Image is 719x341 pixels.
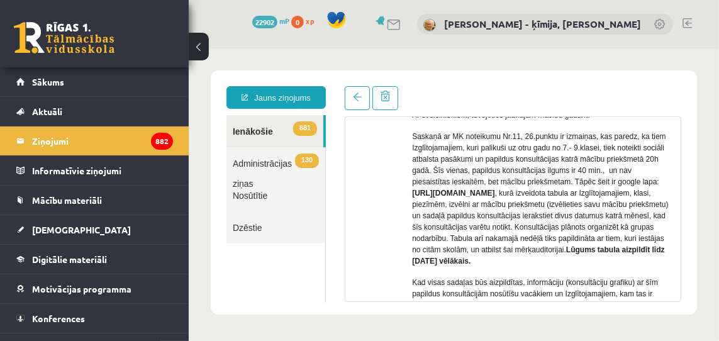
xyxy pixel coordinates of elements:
a: Informatīvie ziņojumi [16,156,173,185]
span: 22902 [252,16,277,28]
i: 882 [151,133,173,150]
a: Mācību materiāli [16,186,173,215]
span: Aktuāli [32,106,62,117]
a: [PERSON_NAME] - ķīmija, [PERSON_NAME] [444,18,641,30]
span: Sākums [32,76,64,87]
span: Motivācijas programma [32,283,131,294]
span: Mācību materiāli [32,194,102,206]
a: 0 xp [291,16,320,26]
span: Konferences [32,313,85,324]
span: 130 [106,105,130,120]
a: 22902 mP [252,16,289,26]
span: Digitālie materiāli [32,254,107,265]
span: xp [306,16,314,26]
a: Jauns ziņojums [38,38,137,60]
span: 881 [104,73,128,87]
a: [DEMOGRAPHIC_DATA] [16,215,173,244]
a: Motivācijas programma [16,274,173,303]
a: Dzēstie [38,163,137,195]
span: 0 [291,16,304,28]
a: Ziņojumi882 [16,126,173,155]
a: Sākums [16,67,173,96]
legend: Ziņojumi [32,126,173,155]
a: Aktuāli [16,97,173,126]
a: Konferences [16,304,173,333]
a: 130Administrācijas ziņas [38,99,137,131]
legend: Informatīvie ziņojumi [32,156,173,185]
a: 881Ienākošie [38,67,135,99]
a: Rīgas 1. Tālmācības vidusskola [14,22,114,53]
a: Digitālie materiāli [16,245,173,274]
p: Kad visas sadaļas būs aizpildītas, informāciju (konsultāciju grafiku) ar šīm papildus konsultācij... [223,228,482,262]
img: Dzintra Birska - ķīmija, ķīmija II [423,19,436,31]
p: Saskaņā ar MK noteikumu Nr.11, 26.punktu ir izmaiņas, kas paredz, ka tiem Izglītojamajiem, kuri p... [223,82,482,218]
span: [DEMOGRAPHIC_DATA] [32,224,131,235]
strong: [URL][DOMAIN_NAME] [223,140,306,149]
span: mP [279,16,289,26]
a: Nosūtītie [38,131,137,163]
